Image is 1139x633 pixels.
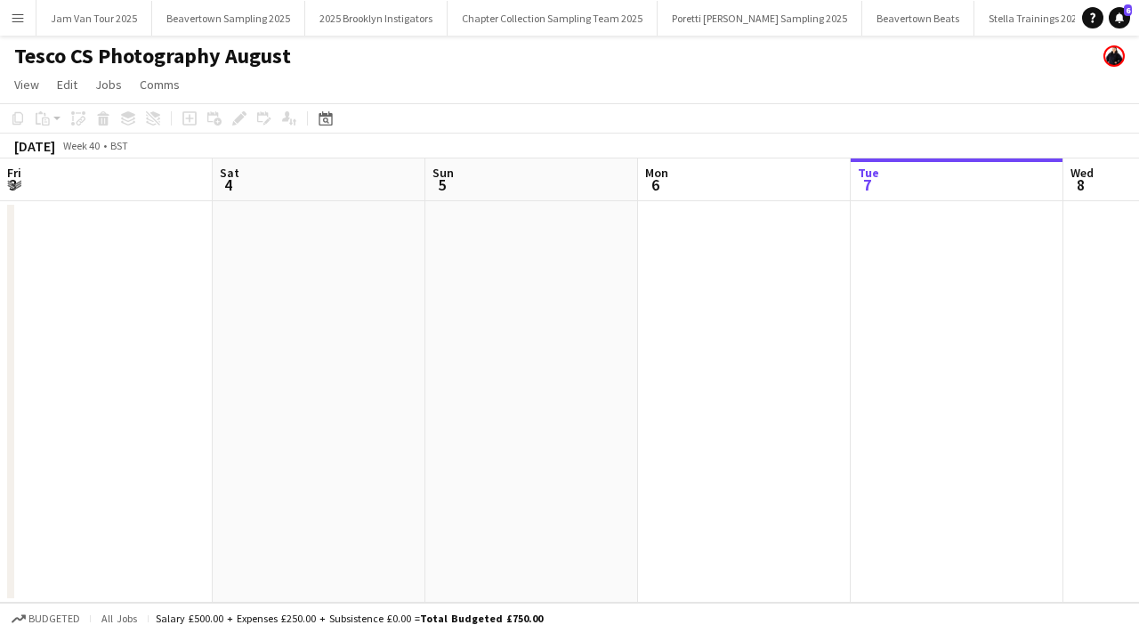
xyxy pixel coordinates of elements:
[95,77,122,93] span: Jobs
[430,174,454,195] span: 5
[1068,174,1094,195] span: 8
[156,612,543,625] div: Salary £500.00 + Expenses £250.00 + Subsistence £0.00 =
[140,77,180,93] span: Comms
[305,1,448,36] button: 2025 Brooklyn Instigators
[420,612,543,625] span: Total Budgeted £750.00
[59,139,103,152] span: Week 40
[1109,7,1130,28] a: 6
[4,174,21,195] span: 3
[14,43,291,69] h1: Tesco CS Photography August
[217,174,239,195] span: 4
[28,613,80,625] span: Budgeted
[14,137,55,155] div: [DATE]
[220,165,239,181] span: Sat
[1124,4,1132,16] span: 6
[1103,45,1125,67] app-user-avatar: Danielle Ferguson
[9,609,83,629] button: Budgeted
[7,73,46,96] a: View
[14,77,39,93] span: View
[152,1,305,36] button: Beavertown Sampling 2025
[432,165,454,181] span: Sun
[133,73,187,96] a: Comms
[110,139,128,152] div: BST
[1070,165,1094,181] span: Wed
[858,165,879,181] span: Tue
[7,165,21,181] span: Fri
[448,1,658,36] button: Chapter Collection Sampling Team 2025
[642,174,668,195] span: 6
[862,1,974,36] button: Beavertown Beats
[645,165,668,181] span: Mon
[88,73,129,96] a: Jobs
[855,174,879,195] span: 7
[36,1,152,36] button: Jam Van Tour 2025
[658,1,862,36] button: Poretti [PERSON_NAME] Sampling 2025
[98,612,141,625] span: All jobs
[57,77,77,93] span: Edit
[50,73,85,96] a: Edit
[974,1,1097,36] button: Stella Trainings 2025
